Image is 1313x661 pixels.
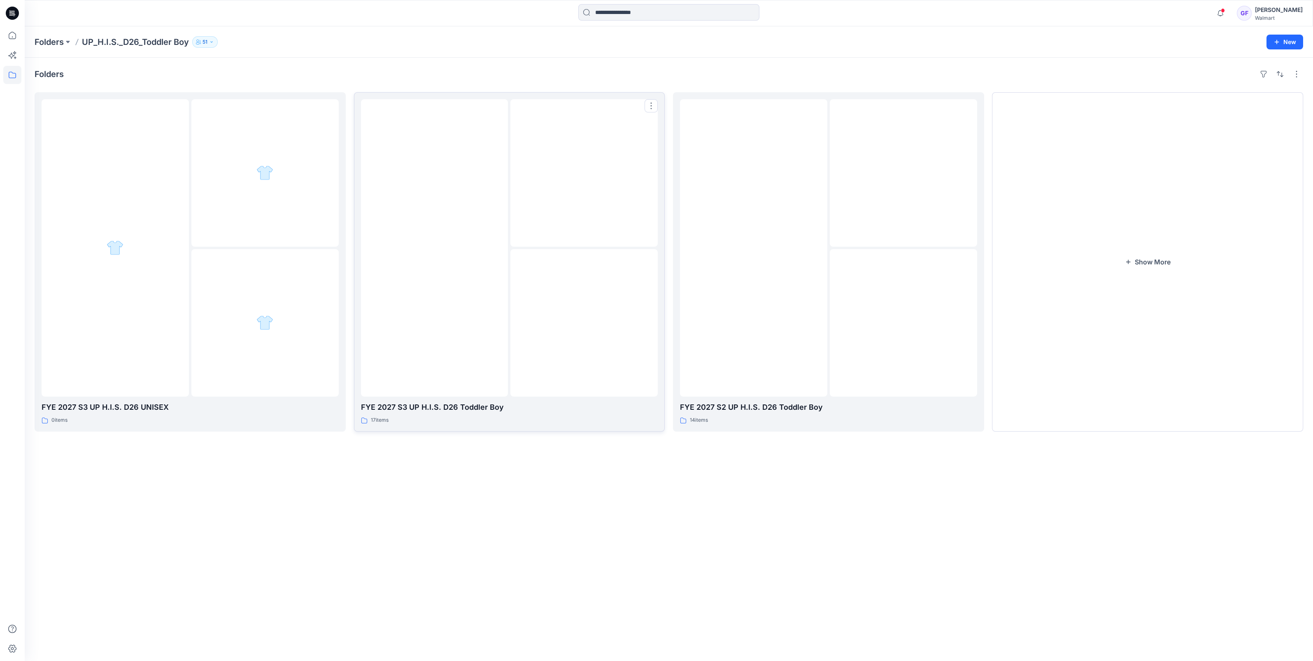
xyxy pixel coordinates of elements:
[361,402,658,413] p: FYE 2027 S3 UP H.I.S. D26 Toddler Boy
[82,36,189,48] p: UP_H.I.S._D26_Toddler Boy
[192,36,218,48] button: 51
[1255,15,1303,21] div: Walmart
[992,92,1304,432] button: Show More
[256,314,273,331] img: folder 3
[42,402,339,413] p: FYE 2027 S3 UP H.I.S. D26 UNISEX
[1255,5,1303,15] div: [PERSON_NAME]
[107,239,123,256] img: folder 1
[680,402,977,413] p: FYE 2027 S2 UP H.I.S. D26 Toddler Boy
[256,164,273,181] img: folder 2
[690,416,708,425] p: 14 items
[354,92,665,432] a: folder 1folder 2folder 3FYE 2027 S3 UP H.I.S. D26 Toddler Boy17items
[35,69,64,79] h4: Folders
[35,36,64,48] a: Folders
[51,416,68,425] p: 0 items
[203,37,207,47] p: 51
[371,416,389,425] p: 17 items
[35,92,346,432] a: folder 1folder 2folder 3FYE 2027 S3 UP H.I.S. D26 UNISEX0items
[1237,6,1252,21] div: GF
[1266,35,1303,49] button: New
[673,92,984,432] a: folder 1folder 2folder 3FYE 2027 S2 UP H.I.S. D26 Toddler Boy14items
